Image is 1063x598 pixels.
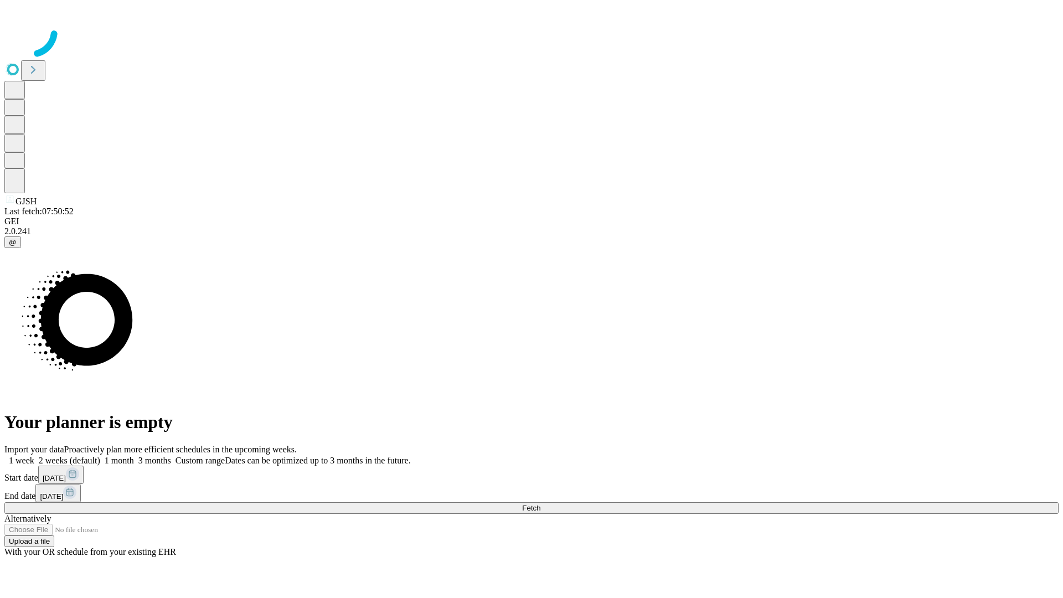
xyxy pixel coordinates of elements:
[39,456,100,465] span: 2 weeks (default)
[176,456,225,465] span: Custom range
[4,236,21,248] button: @
[4,412,1059,432] h1: Your planner is empty
[4,216,1059,226] div: GEI
[16,197,37,206] span: GJSH
[4,207,74,216] span: Last fetch: 07:50:52
[4,445,64,454] span: Import your data
[4,502,1059,514] button: Fetch
[38,466,84,484] button: [DATE]
[105,456,134,465] span: 1 month
[522,504,540,512] span: Fetch
[64,445,297,454] span: Proactively plan more efficient schedules in the upcoming weeks.
[43,474,66,482] span: [DATE]
[225,456,410,465] span: Dates can be optimized up to 3 months in the future.
[4,484,1059,502] div: End date
[35,484,81,502] button: [DATE]
[4,535,54,547] button: Upload a file
[40,492,63,501] span: [DATE]
[4,226,1059,236] div: 2.0.241
[9,456,34,465] span: 1 week
[4,547,176,556] span: With your OR schedule from your existing EHR
[138,456,171,465] span: 3 months
[9,238,17,246] span: @
[4,514,51,523] span: Alternatively
[4,466,1059,484] div: Start date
